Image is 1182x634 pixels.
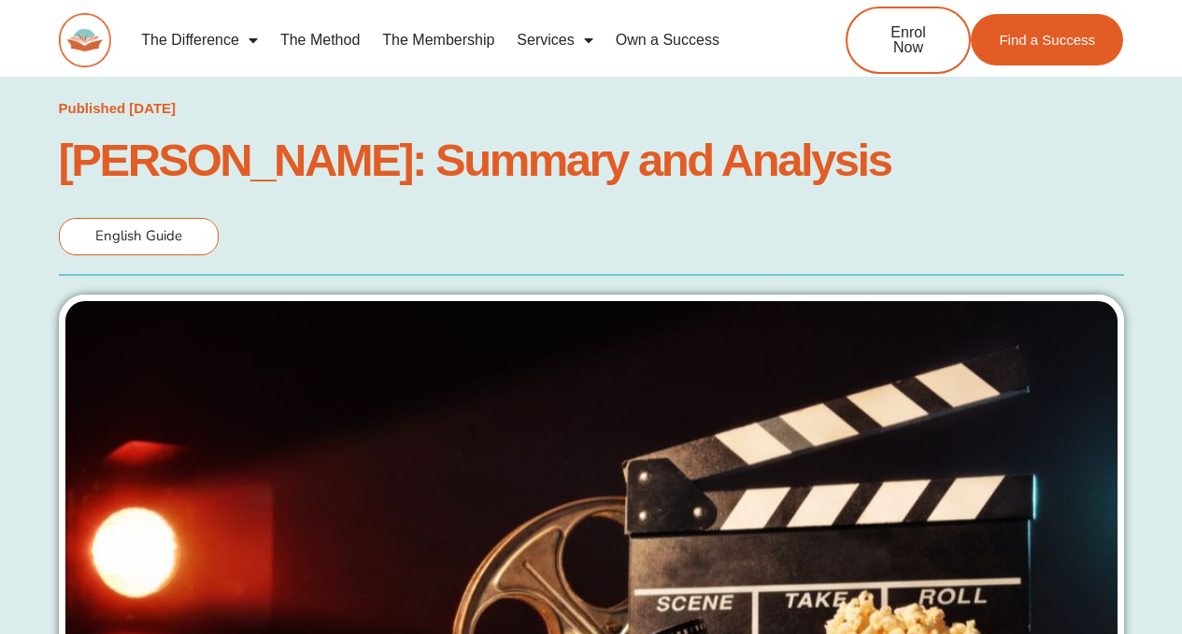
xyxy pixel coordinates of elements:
[876,25,941,55] span: Enrol Now
[605,19,731,62] a: Own a Success
[999,33,1095,47] span: Find a Success
[59,139,1124,180] h1: [PERSON_NAME]: Summary and Analysis
[846,7,971,74] a: Enrol Now
[269,19,371,62] a: The Method
[506,19,604,62] a: Services
[59,100,126,116] span: Published
[130,19,269,62] a: The Difference
[130,19,784,62] nav: Menu
[371,19,506,62] a: The Membership
[95,226,182,245] span: English Guide
[129,100,176,116] time: [DATE]
[971,14,1123,65] a: Find a Success
[59,95,177,122] a: Published [DATE]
